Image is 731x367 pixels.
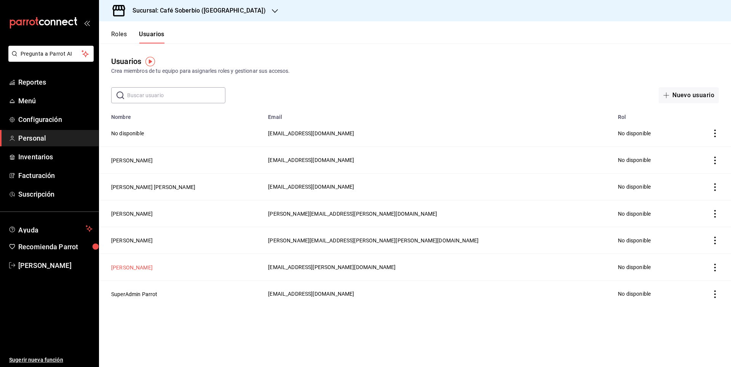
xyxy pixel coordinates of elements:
table: employeesTable [99,109,731,307]
span: [EMAIL_ADDRESS][DOMAIN_NAME] [268,184,354,190]
button: [PERSON_NAME] [PERSON_NAME] [111,183,195,191]
td: No disponible [613,147,686,173]
button: actions [711,157,719,164]
td: No disponible [613,280,686,307]
span: [PERSON_NAME][EMAIL_ADDRESS][PERSON_NAME][DOMAIN_NAME] [268,211,437,217]
button: actions [711,237,719,244]
span: Personal [18,133,93,143]
button: open_drawer_menu [84,20,90,26]
span: [EMAIL_ADDRESS][PERSON_NAME][DOMAIN_NAME] [268,264,396,270]
td: No disponible [613,120,686,147]
span: Suscripción [18,189,93,199]
button: actions [711,290,719,298]
button: Roles [111,30,127,43]
th: Nombre [99,109,263,120]
span: [EMAIL_ADDRESS][DOMAIN_NAME] [268,291,354,297]
span: Sugerir nueva función [9,356,93,364]
span: [PERSON_NAME][EMAIL_ADDRESS][PERSON_NAME][PERSON_NAME][DOMAIN_NAME] [268,237,479,244]
button: actions [711,210,719,218]
span: [EMAIL_ADDRESS][DOMAIN_NAME] [268,130,354,136]
input: Buscar usuario [127,88,225,103]
button: [PERSON_NAME] [111,237,153,244]
td: No disponible [613,254,686,280]
div: navigation tabs [111,30,164,43]
span: Ayuda [18,224,83,233]
span: Facturación [18,170,93,181]
button: actions [711,130,719,137]
span: Pregunta a Parrot AI [21,50,82,58]
span: Menú [18,96,93,106]
button: Nuevo usuario [659,87,719,103]
td: No disponible [613,227,686,254]
button: actions [711,264,719,271]
button: No disponible [111,130,144,137]
button: [PERSON_NAME] [111,264,153,271]
img: Tooltip marker [145,57,155,66]
button: actions [711,183,719,191]
button: [PERSON_NAME] [111,157,153,164]
span: Configuración [18,114,93,125]
span: Reportes [18,77,93,87]
div: Crea miembros de tu equipo para asignarles roles y gestionar sus accesos. [111,67,719,75]
th: Rol [613,109,686,120]
button: Pregunta a Parrot AI [8,46,94,62]
span: Recomienda Parrot [18,242,93,252]
span: [PERSON_NAME] [18,260,93,271]
button: Usuarios [139,30,164,43]
a: Pregunta a Parrot AI [5,55,94,63]
button: SuperAdmin Parrot [111,290,158,298]
td: No disponible [613,173,686,200]
h3: Sucursal: Café Soberbio ([GEOGRAPHIC_DATA]) [126,6,266,15]
th: Email [263,109,613,120]
span: [EMAIL_ADDRESS][DOMAIN_NAME] [268,157,354,163]
div: Usuarios [111,56,141,67]
span: Inventarios [18,152,93,162]
td: No disponible [613,200,686,227]
button: [PERSON_NAME] [111,210,153,218]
